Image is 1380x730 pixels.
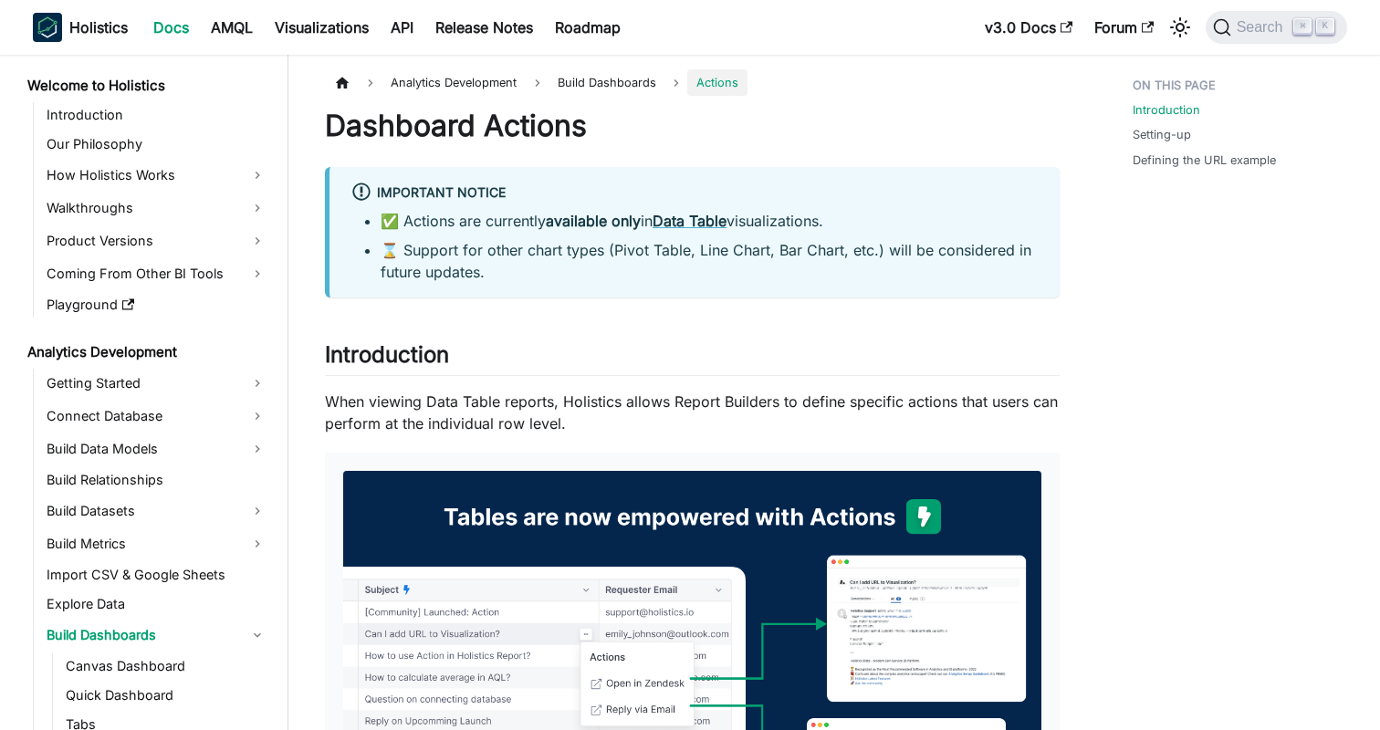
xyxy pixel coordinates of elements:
[41,562,272,588] a: Import CSV & Google Sheets
[325,341,1060,376] h2: Introduction
[41,226,272,255] a: Product Versions
[33,13,128,42] a: HolisticsHolistics
[60,653,272,679] a: Canvas Dashboard
[22,339,272,365] a: Analytics Development
[41,591,272,617] a: Explore Data
[41,496,272,526] a: Build Datasets
[41,369,272,398] a: Getting Started
[200,13,264,42] a: AMQL
[424,13,544,42] a: Release Notes
[41,131,272,157] a: Our Philosophy
[41,401,272,431] a: Connect Database
[381,210,1038,232] li: ✅ Actions are currently in visualizations.
[69,16,128,38] b: Holistics
[1133,101,1200,119] a: Introduction
[687,69,747,96] span: Actions
[549,69,665,96] span: Build Dashboards
[325,108,1060,144] h1: Dashboard Actions
[382,69,526,96] span: Analytics Development
[41,529,272,558] a: Build Metrics
[41,620,272,650] a: Build Dashboards
[325,69,1060,96] nav: Breadcrumbs
[381,239,1038,283] li: ⌛ Support for other chart types (Pivot Table, Line Chart, Bar Chart, etc.) will be considered in ...
[22,73,272,99] a: Welcome to Holistics
[1166,13,1195,42] button: Switch between dark and light mode (currently light mode)
[351,182,1038,205] div: Important Notice
[41,434,272,464] a: Build Data Models
[325,69,360,96] a: Home page
[1231,19,1294,36] span: Search
[41,292,272,318] a: Playground
[1206,11,1347,44] button: Search (Command+K)
[1133,151,1276,169] a: Defining the URL example
[974,13,1083,42] a: v3.0 Docs
[653,212,727,230] a: Data Table
[41,193,272,223] a: Walkthroughs
[41,467,272,493] a: Build Relationships
[325,391,1060,434] p: When viewing Data Table reports, Holistics allows Report Builders to define specific actions that...
[33,13,62,42] img: Holistics
[41,161,272,190] a: How Holistics Works
[1083,13,1165,42] a: Forum
[142,13,200,42] a: Docs
[15,55,288,730] nav: Docs sidebar
[264,13,380,42] a: Visualizations
[1293,18,1312,35] kbd: ⌘
[1133,126,1191,143] a: Setting-up
[546,212,641,230] strong: available only
[41,259,272,288] a: Coming From Other BI Tools
[41,102,272,128] a: Introduction
[380,13,424,42] a: API
[60,683,272,708] a: Quick Dashboard
[544,13,632,42] a: Roadmap
[1316,18,1334,35] kbd: K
